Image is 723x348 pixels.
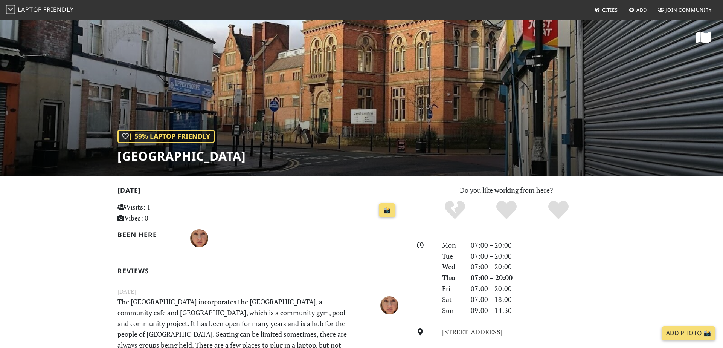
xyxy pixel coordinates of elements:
[662,326,715,340] a: Add Photo 📸
[117,267,398,275] h2: Reviews
[592,3,621,17] a: Cities
[379,203,395,218] a: 📸
[438,283,466,294] div: Fri
[117,231,181,239] h2: Been here
[190,229,208,247] img: 5220-ange.jpg
[438,294,466,305] div: Sat
[438,261,466,272] div: Wed
[466,272,610,283] div: 07:00 – 20:00
[655,3,715,17] a: Join Community
[466,240,610,251] div: 07:00 – 20:00
[665,6,712,13] span: Join Community
[466,251,610,262] div: 07:00 – 20:00
[438,240,466,251] div: Mon
[117,202,205,224] p: Visits: 1 Vibes: 0
[6,3,74,17] a: LaptopFriendly LaptopFriendly
[466,294,610,305] div: 07:00 – 18:00
[429,200,481,221] div: No
[626,3,650,17] a: Add
[113,287,403,296] small: [DATE]
[438,305,466,316] div: Sun
[380,296,398,314] img: 5220-ange.jpg
[438,272,466,283] div: Thu
[466,283,610,294] div: 07:00 – 20:00
[6,5,15,14] img: LaptopFriendly
[532,200,584,221] div: Definitely!
[380,300,398,309] span: Ange
[190,233,208,242] span: Ange
[466,305,610,316] div: 09:00 – 14:30
[438,251,466,262] div: Tue
[407,185,606,196] p: Do you like working from here?
[636,6,647,13] span: Add
[466,261,610,272] div: 07:00 – 20:00
[43,5,73,14] span: Friendly
[18,5,42,14] span: Laptop
[480,200,532,221] div: Yes
[442,327,503,336] a: [STREET_ADDRESS]
[602,6,618,13] span: Cities
[117,186,398,197] h2: [DATE]
[117,130,215,143] div: | 59% Laptop Friendly
[117,149,246,163] h1: [GEOGRAPHIC_DATA]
